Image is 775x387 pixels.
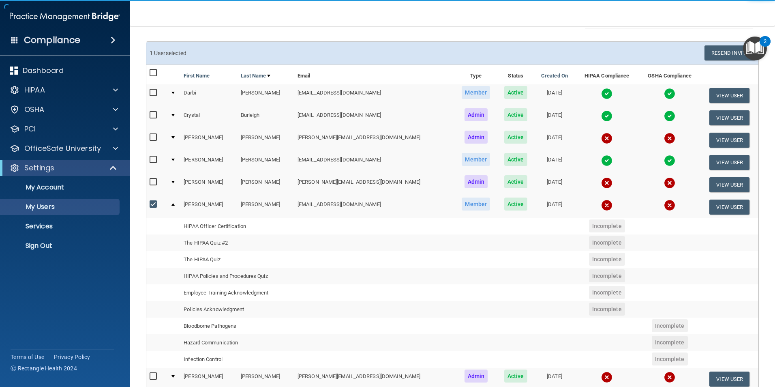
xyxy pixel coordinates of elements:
[504,108,527,121] span: Active
[294,151,454,174] td: [EMAIL_ADDRESS][DOMAIN_NAME]
[24,34,80,46] h4: Compliance
[589,219,625,232] span: Incomplete
[462,86,490,99] span: Member
[462,153,490,166] span: Member
[180,84,237,107] td: Darbi
[294,107,454,129] td: [EMAIL_ADDRESS][DOMAIN_NAME]
[534,129,575,151] td: [DATE]
[664,110,675,122] img: tick.e7d51cea.svg
[24,85,45,95] p: HIPAA
[180,196,237,218] td: [PERSON_NAME]
[575,65,639,84] th: HIPAA Compliance
[238,129,294,151] td: [PERSON_NAME]
[709,372,749,387] button: View User
[465,131,488,144] span: Admin
[180,129,237,151] td: [PERSON_NAME]
[238,84,294,107] td: [PERSON_NAME]
[709,155,749,170] button: View User
[589,236,625,249] span: Incomplete
[180,234,294,251] td: The HIPAA Quiz #2
[180,301,294,318] td: Policies Acknowledgment
[601,110,612,122] img: tick.e7d51cea.svg
[652,319,688,332] span: Incomplete
[504,131,527,144] span: Active
[465,370,488,383] span: Admin
[180,151,237,174] td: [PERSON_NAME]
[11,364,77,372] span: Ⓒ Rectangle Health 2024
[180,318,294,334] td: Bloodborne Pathogens
[601,133,612,144] img: cross.ca9f0e7f.svg
[184,71,210,81] a: First Name
[704,45,755,60] button: Resend Invite
[180,174,237,196] td: [PERSON_NAME]
[54,353,90,361] a: Privacy Policy
[11,353,44,361] a: Terms of Use
[504,198,527,211] span: Active
[180,107,237,129] td: Crystal
[180,334,294,351] td: Hazard Communication
[238,174,294,196] td: [PERSON_NAME]
[180,218,294,234] td: HIPAA Officer Certification
[150,50,446,56] h6: 1 User selected
[709,110,749,125] button: View User
[709,177,749,192] button: View User
[238,107,294,129] td: Burleigh
[601,88,612,99] img: tick.e7d51cea.svg
[24,105,45,114] p: OSHA
[294,84,454,107] td: [EMAIL_ADDRESS][DOMAIN_NAME]
[589,253,625,266] span: Incomplete
[238,151,294,174] td: [PERSON_NAME]
[709,200,749,215] button: View User
[709,133,749,148] button: View User
[534,174,575,196] td: [DATE]
[664,88,675,99] img: tick.e7d51cea.svg
[504,153,527,166] span: Active
[238,196,294,218] td: [PERSON_NAME]
[541,71,568,81] a: Created On
[24,163,54,173] p: Settings
[764,41,766,52] div: 2
[10,67,18,75] img: dashboard.aa5b2476.svg
[534,196,575,218] td: [DATE]
[601,177,612,189] img: cross.ca9f0e7f.svg
[10,163,118,173] a: Settings
[5,183,116,191] p: My Account
[10,105,118,114] a: OSHA
[534,107,575,129] td: [DATE]
[180,284,294,301] td: Employee Training Acknowledgment
[5,203,116,211] p: My Users
[294,174,454,196] td: [PERSON_NAME][EMAIL_ADDRESS][DOMAIN_NAME]
[294,129,454,151] td: [PERSON_NAME][EMAIL_ADDRESS][DOMAIN_NAME]
[601,155,612,166] img: tick.e7d51cea.svg
[10,66,118,75] a: Dashboard
[504,370,527,383] span: Active
[709,88,749,103] button: View User
[23,66,64,75] p: Dashboard
[652,353,688,365] span: Incomplete
[664,155,675,166] img: tick.e7d51cea.svg
[601,200,612,211] img: cross.ca9f0e7f.svg
[497,65,534,84] th: Status
[504,175,527,188] span: Active
[10,9,120,25] img: PMB logo
[534,84,575,107] td: [DATE]
[24,124,36,134] p: PCI
[294,65,454,84] th: Email
[10,85,118,95] a: HIPAA
[5,242,116,250] p: Sign Out
[462,198,490,211] span: Member
[589,303,625,316] span: Incomplete
[180,251,294,268] td: The HIPAA Quiz
[10,124,118,134] a: PCI
[5,222,116,230] p: Services
[10,144,118,153] a: OfficeSafe University
[534,151,575,174] td: [DATE]
[241,71,271,81] a: Last Name
[454,65,497,84] th: Type
[589,269,625,282] span: Incomplete
[589,286,625,299] span: Incomplete
[294,196,454,218] td: [EMAIL_ADDRESS][DOMAIN_NAME]
[664,177,675,189] img: cross.ca9f0e7f.svg
[664,200,675,211] img: cross.ca9f0e7f.svg
[743,37,767,60] button: Open Resource Center, 2 new notifications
